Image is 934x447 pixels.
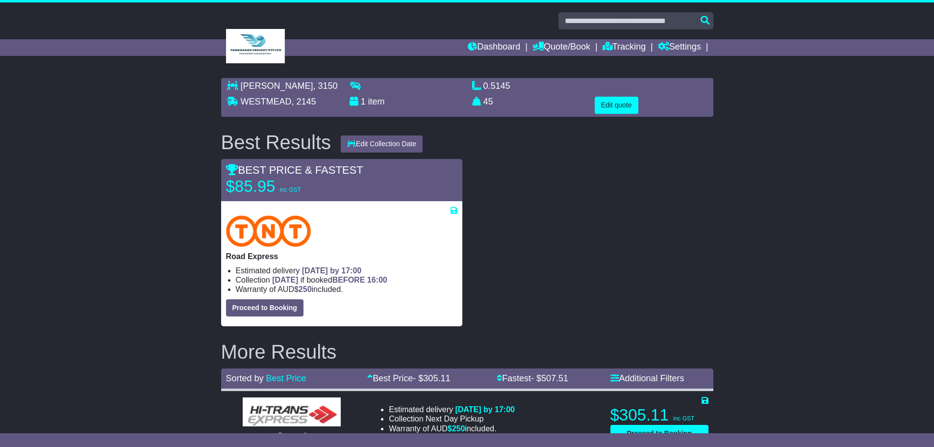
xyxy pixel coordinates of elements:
[277,432,306,440] span: General
[302,266,362,275] span: [DATE] by 17:00
[294,285,312,293] span: $
[226,215,311,247] img: TNT Domestic: Road Express
[361,97,366,106] span: 1
[341,135,423,153] button: Edit Collection Date
[241,81,313,91] span: [PERSON_NAME]
[426,415,483,423] span: Next Day Pickup
[413,373,450,383] span: - $
[292,97,316,106] span: , 2145
[299,285,312,293] span: 250
[226,164,363,176] span: BEST PRICE & FASTEST
[452,424,465,433] span: 250
[541,373,568,383] span: 507.51
[367,373,450,383] a: Best Price- $305.11
[272,276,298,284] span: [DATE]
[389,414,515,423] li: Collection
[497,373,568,383] a: Fastest- $507.51
[226,299,303,316] button: Proceed to Booking
[241,97,292,106] span: WESTMEAD
[280,186,301,193] span: inc GST
[531,373,568,383] span: - $
[673,415,694,422] span: inc GST
[389,424,515,433] li: Warranty of AUD included.
[610,405,708,425] p: $305.11
[483,81,510,91] span: 0.5145
[216,131,336,153] div: Best Results
[389,405,515,414] li: Estimated delivery
[468,39,520,56] a: Dashboard
[236,275,457,285] li: Collection
[423,373,450,383] span: 305.11
[367,276,387,284] span: 16:00
[532,39,590,56] a: Quote/Book
[236,266,457,275] li: Estimated delivery
[272,276,387,284] span: if booked
[332,276,365,284] span: BEFORE
[595,97,638,114] button: Edit quote
[221,341,713,363] h2: More Results
[266,373,306,383] a: Best Price
[483,97,493,106] span: 45
[368,97,385,106] span: item
[610,425,708,442] button: Proceed to Booking
[243,397,341,426] img: HiTrans (Machship): General
[236,285,457,294] li: Warranty of AUD included.
[603,39,646,56] a: Tracking
[448,424,465,433] span: $
[610,373,684,383] a: Additional Filters
[455,405,515,414] span: [DATE] by 17:00
[226,373,264,383] span: Sorted by
[226,177,349,196] p: $85.95
[313,81,338,91] span: , 3150
[226,252,457,261] p: Road Express
[658,39,701,56] a: Settings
